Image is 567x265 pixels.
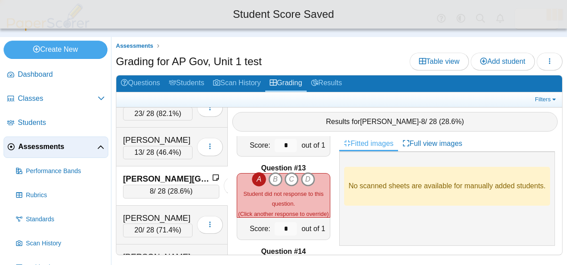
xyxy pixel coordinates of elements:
a: Assessments [114,41,156,52]
a: Results [307,75,346,92]
span: [PERSON_NAME] [360,118,419,125]
div: Results for - / 28 ( ) [232,112,558,132]
span: Add student [480,58,525,65]
a: Assessments [4,137,108,158]
span: 13 [135,149,143,156]
a: Classes [4,88,108,110]
div: [PERSON_NAME] [123,212,193,224]
a: Full view images [398,136,467,151]
span: Classes [18,94,98,104]
div: / 28 ( ) [123,146,193,159]
span: Rubrics [26,191,105,200]
div: out of 1 [299,218,329,240]
span: Assessments [116,42,153,49]
div: Student Score Saved [7,7,560,22]
a: Filters [533,95,560,104]
span: 46.4% [159,149,179,156]
span: 8 [421,118,425,125]
div: / 28 ( ) [123,185,219,198]
span: 71.4% [159,226,179,234]
b: Question #13 [261,163,306,173]
i: B [268,172,283,186]
a: PaperScorer [4,25,93,32]
span: Dashboard [18,70,105,79]
i: C [284,172,299,186]
a: Students [4,112,108,134]
span: Table view [419,58,460,65]
div: out of 1 [299,134,329,156]
span: 23 [135,110,143,117]
a: Scan History [209,75,265,92]
span: 28.6% [170,187,190,195]
span: Scan History [26,239,105,248]
span: Students [18,118,105,128]
i: D [301,172,315,186]
small: (Click another response to override) [238,190,329,217]
h1: Grading for AP Gov, Unit 1 test [116,54,262,69]
a: Scan History [12,233,108,254]
a: Grading [265,75,307,92]
span: Student did not response to this question. [243,190,324,207]
div: No scanned sheets are available for manually added students. [344,167,551,206]
span: 82.1% [159,110,179,117]
a: Create New [4,41,107,58]
a: Dashboard [4,64,108,86]
div: Score: [237,218,272,240]
div: [PERSON_NAME] [123,251,193,263]
span: 28.6% [441,118,461,125]
a: Table view [410,53,469,70]
div: [PERSON_NAME] [123,134,193,146]
a: Add student [471,53,534,70]
span: 8 [150,187,154,195]
div: / 28 ( ) [123,224,193,237]
a: Rubrics [12,185,108,206]
a: Questions [116,75,164,92]
div: [PERSON_NAME][GEOGRAPHIC_DATA] [123,173,212,185]
a: Performance Bands [12,161,108,182]
a: Students [164,75,209,92]
a: Standards [12,209,108,230]
span: 20 [135,226,143,234]
i: A [252,172,266,186]
span: Assessments [18,142,97,152]
span: Performance Bands [26,167,105,176]
div: / 28 ( ) [123,107,193,120]
a: Fitted images [339,136,398,151]
div: Score: [237,134,272,156]
b: Question #14 [261,247,306,257]
span: Standards [26,215,105,224]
